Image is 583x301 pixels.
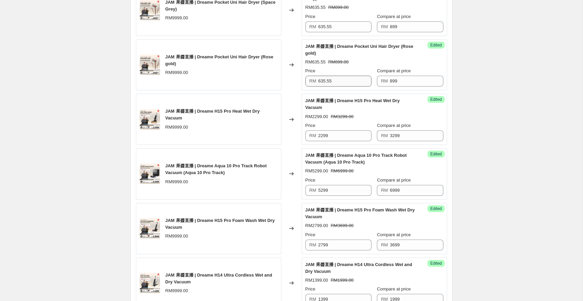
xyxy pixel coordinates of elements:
[140,55,160,75] img: THUMBNAIL-01_b9069bd1-c5c5-434f-8f8e-5c56d2f4d39f_80x.jpg
[331,222,354,229] strike: RM3699.00
[305,232,316,237] span: Price
[331,168,354,174] strike: RM6999.00
[377,286,411,291] span: Compare at price
[377,232,411,237] span: Compare at price
[165,287,188,294] div: RM9999.00
[305,59,326,65] div: RM635.55
[381,242,388,247] span: RM
[305,113,328,120] div: RM2299.00
[331,277,354,284] strike: RM1999.00
[165,178,188,185] div: RM9999.00
[305,277,328,284] div: RM1399.00
[305,207,415,219] span: JAM 果醬直播 | Dreame H15 Pro Foam Wash Wet Dry Vacuum
[331,113,354,120] strike: RM3299.00
[165,54,274,66] span: JAM 果醬直播 | Dreame Pocket Uni Hair Dryer (Rose gold)
[430,42,442,48] span: Edited
[165,15,188,21] div: RM9999.00
[140,164,160,184] img: THUMBNAIL-02_1_80x.jpg
[328,4,348,11] strike: RM899.00
[305,168,328,174] div: RM5299.00
[377,123,411,128] span: Compare at price
[328,59,348,65] strike: RM899.00
[165,272,272,284] span: JAM 果醬直播 | Dreame H14 Ultra Cordless Wet and Dry Vacuum
[165,124,188,131] div: RM9999.00
[309,24,316,29] span: RM
[305,98,400,110] span: JAM 果醬直播 | Dreame H15 Pro Heat Wet Dry Vacuum
[309,78,316,83] span: RM
[305,123,316,128] span: Price
[377,177,411,183] span: Compare at price
[165,218,275,230] span: JAM 果醬直播 | Dreame H15 Pro Foam Wash Wet Dry Vacuum
[381,133,388,138] span: RM
[140,109,160,130] img: THUMBNAIL-05_66cca8c9-796c-403d-87e8-7ca85313bc8e_80x.jpg
[430,151,442,157] span: Edited
[309,133,316,138] span: RM
[140,218,160,239] img: THUMBNAIL-06_351f02e0-ef8b-48ac-b1d0-8d6403e7988d_80x.jpg
[305,153,407,165] span: JAM 果醬直播 | Dreame Aqua 10 Pro Track Robot Vacuum (Aqua 10 Pro Track)
[381,78,388,83] span: RM
[305,44,414,56] span: JAM 果醬直播 | Dreame Pocket Uni Hair Dryer (Rose gold)
[430,261,442,266] span: Edited
[305,177,316,183] span: Price
[140,273,160,293] img: THUMBNAIL-04_69b4466c-1ed6-4264-84e4-1282110a493f_80x.jpg
[305,222,328,229] div: RM2799.00
[377,68,411,73] span: Compare at price
[165,69,188,76] div: RM9999.00
[381,188,388,193] span: RM
[381,24,388,29] span: RM
[165,163,267,175] span: JAM 果醬直播 | Dreame Aqua 10 Pro Track Robot Vacuum (Aqua 10 Pro Track)
[305,4,326,11] div: RM635.55
[305,262,412,274] span: JAM 果醬直播 | Dreame H14 Ultra Cordless Wet and Dry Vacuum
[430,97,442,102] span: Edited
[165,109,260,120] span: JAM 果醬直播 | Dreame H15 Pro Heat Wet Dry Vacuum
[305,68,316,73] span: Price
[165,233,188,240] div: RM9999.00
[377,14,411,19] span: Compare at price
[430,206,442,211] span: Edited
[309,188,316,193] span: RM
[309,242,316,247] span: RM
[305,286,316,291] span: Price
[305,14,316,19] span: Price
